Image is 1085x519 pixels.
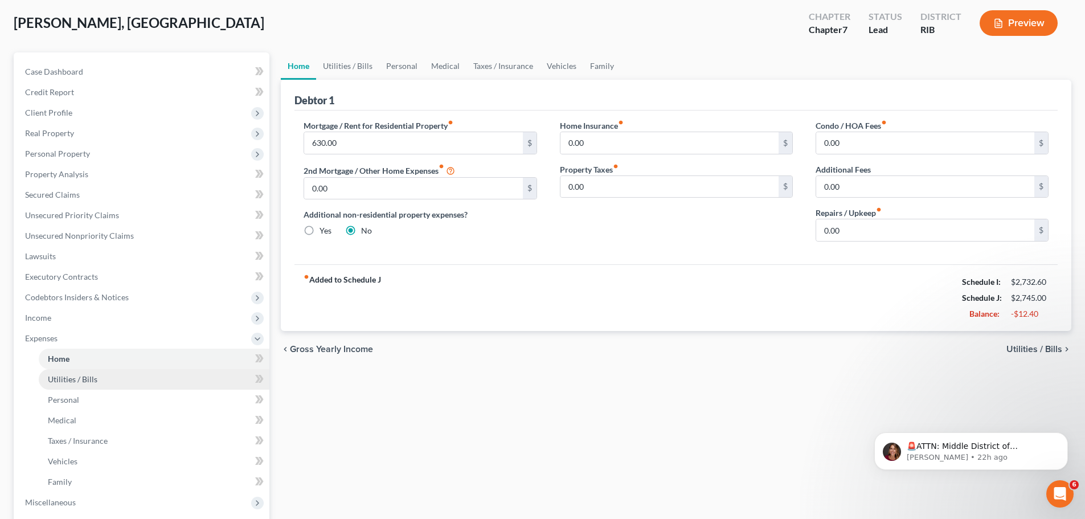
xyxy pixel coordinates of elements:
span: Credit Report [25,87,74,97]
label: No [361,225,372,236]
input: -- [304,178,522,199]
div: -$12.40 [1011,308,1049,320]
i: fiber_manual_record [881,120,887,125]
strong: Schedule J: [962,293,1002,303]
span: Utilities / Bills [48,374,97,384]
label: Mortgage / Rent for Residential Property [304,120,453,132]
label: Yes [320,225,331,236]
span: Codebtors Insiders & Notices [25,292,129,302]
a: Utilities / Bills [316,52,379,80]
span: Medical [48,415,76,425]
a: Personal [379,52,424,80]
a: Taxes / Insurance [466,52,540,80]
a: Home [281,52,316,80]
strong: Added to Schedule J [304,274,381,322]
span: Unsecured Priority Claims [25,210,119,220]
span: Income [25,313,51,322]
a: Credit Report [16,82,269,103]
button: Preview [980,10,1058,36]
input: -- [816,219,1034,241]
i: chevron_left [281,345,290,354]
label: Condo / HOA Fees [816,120,887,132]
div: $ [523,132,537,154]
span: Personal [48,395,79,404]
label: 2nd Mortgage / Other Home Expenses [304,164,455,177]
span: Property Analysis [25,169,88,179]
span: Executory Contracts [25,272,98,281]
span: Real Property [25,128,74,138]
span: Family [48,477,72,487]
a: Utilities / Bills [39,369,269,390]
div: $ [779,132,792,154]
span: Expenses [25,333,58,343]
div: Status [869,10,902,23]
span: Gross Yearly Income [290,345,373,354]
button: Utilities / Bills chevron_right [1006,345,1071,354]
span: [PERSON_NAME], [GEOGRAPHIC_DATA] [14,14,264,31]
span: Home [48,354,69,363]
div: Debtor 1 [294,93,334,107]
span: 7 [842,24,847,35]
i: fiber_manual_record [618,120,624,125]
span: Personal Property [25,149,90,158]
label: Home Insurance [560,120,624,132]
a: Family [583,52,621,80]
a: Medical [39,410,269,431]
input: -- [816,176,1034,198]
div: RIB [920,23,961,36]
a: Executory Contracts [16,267,269,287]
span: Secured Claims [25,190,80,199]
span: Lawsuits [25,251,56,261]
input: -- [816,132,1034,154]
i: fiber_manual_record [439,164,444,169]
input: -- [560,132,779,154]
span: Miscellaneous [25,497,76,507]
label: Additional Fees [816,164,871,175]
div: District [920,10,961,23]
span: 6 [1070,480,1079,489]
a: Vehicles [39,451,269,472]
div: $ [523,178,537,199]
span: Case Dashboard [25,67,83,76]
a: Medical [424,52,466,80]
label: Property Taxes [560,164,619,175]
i: chevron_right [1062,345,1071,354]
span: Client Profile [25,108,72,117]
button: chevron_left Gross Yearly Income [281,345,373,354]
span: Utilities / Bills [1006,345,1062,354]
iframe: Intercom notifications message [857,408,1085,488]
div: Chapter [809,10,850,23]
div: Lead [869,23,902,36]
a: Lawsuits [16,246,269,267]
label: Repairs / Upkeep [816,207,882,219]
div: $2,732.60 [1011,276,1049,288]
div: $ [779,176,792,198]
div: Chapter [809,23,850,36]
div: $2,745.00 [1011,292,1049,304]
strong: Balance: [969,309,1000,318]
a: Home [39,349,269,369]
a: Family [39,472,269,492]
i: fiber_manual_record [304,274,309,280]
div: $ [1034,176,1048,198]
a: Property Analysis [16,164,269,185]
i: fiber_manual_record [876,207,882,212]
i: fiber_manual_record [448,120,453,125]
label: Additional non-residential property expenses? [304,209,537,220]
iframe: Intercom live chat [1046,480,1074,508]
i: fiber_manual_record [613,164,619,169]
span: Taxes / Insurance [48,436,108,446]
strong: Schedule I: [962,277,1001,287]
a: Secured Claims [16,185,269,205]
div: $ [1034,132,1048,154]
a: Vehicles [540,52,583,80]
a: Unsecured Priority Claims [16,205,269,226]
input: -- [304,132,522,154]
span: Vehicles [48,456,77,466]
input: -- [560,176,779,198]
div: $ [1034,219,1048,241]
